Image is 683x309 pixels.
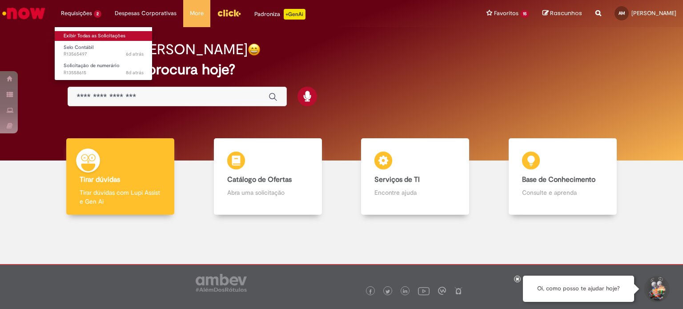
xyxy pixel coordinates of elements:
span: Selo Contábil [64,44,93,51]
div: Padroniza [254,9,305,20]
span: 15 [520,10,529,18]
span: Requisições [61,9,92,18]
span: 6d atrás [126,51,144,57]
img: click_logo_yellow_360x200.png [217,6,241,20]
p: +GenAi [284,9,305,20]
time: 25/09/2025 09:46:11 [126,51,144,57]
span: AM [619,10,625,16]
p: Encontre ajuda [374,188,456,197]
img: logo_footer_facebook.png [368,289,373,294]
a: Tirar dúvidas Tirar dúvidas com Lupi Assist e Gen Ai [47,138,194,215]
span: 8d atrás [126,69,144,76]
span: Rascunhos [550,9,582,17]
img: logo_footer_twitter.png [386,289,390,294]
p: Abra uma solicitação [227,188,309,197]
span: Favoritos [494,9,518,18]
a: Rascunhos [542,9,582,18]
span: More [190,9,204,18]
b: Base de Conhecimento [522,175,595,184]
span: R13558615 [64,69,144,76]
span: Solicitação de numerário [64,62,120,69]
img: logo_footer_naosei.png [454,287,462,295]
img: logo_footer_workplace.png [438,287,446,295]
a: Catálogo de Ofertas Abra uma solicitação [194,138,342,215]
img: logo_footer_ambev_rotulo_gray.png [196,274,247,292]
span: R13565497 [64,51,144,58]
b: Catálogo de Ofertas [227,175,292,184]
img: logo_footer_youtube.png [418,285,430,297]
a: Serviços de TI Encontre ajuda [341,138,489,215]
h2: Boa tarde, [PERSON_NAME] [68,42,248,57]
a: Aberto R13558615 : Solicitação de numerário [55,61,153,77]
p: Tirar dúvidas com Lupi Assist e Gen Ai [80,188,161,206]
img: ServiceNow [1,4,47,22]
h2: O que você procura hoje? [68,62,616,77]
p: Consulte e aprenda [522,188,603,197]
b: Tirar dúvidas [80,175,120,184]
span: [PERSON_NAME] [631,9,676,17]
b: Serviços de TI [374,175,420,184]
a: Base de Conhecimento Consulte e aprenda [489,138,637,215]
img: logo_footer_linkedin.png [403,289,407,294]
a: Aberto R13565497 : Selo Contábil [55,43,153,59]
span: 2 [94,10,101,18]
ul: Requisições [54,27,153,80]
a: Exibir Todas as Solicitações [55,31,153,41]
div: Oi, como posso te ajudar hoje? [523,276,634,302]
span: Despesas Corporativas [115,9,177,18]
button: Iniciar Conversa de Suporte [643,276,670,302]
time: 23/09/2025 11:33:14 [126,69,144,76]
img: happy-face.png [248,43,261,56]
